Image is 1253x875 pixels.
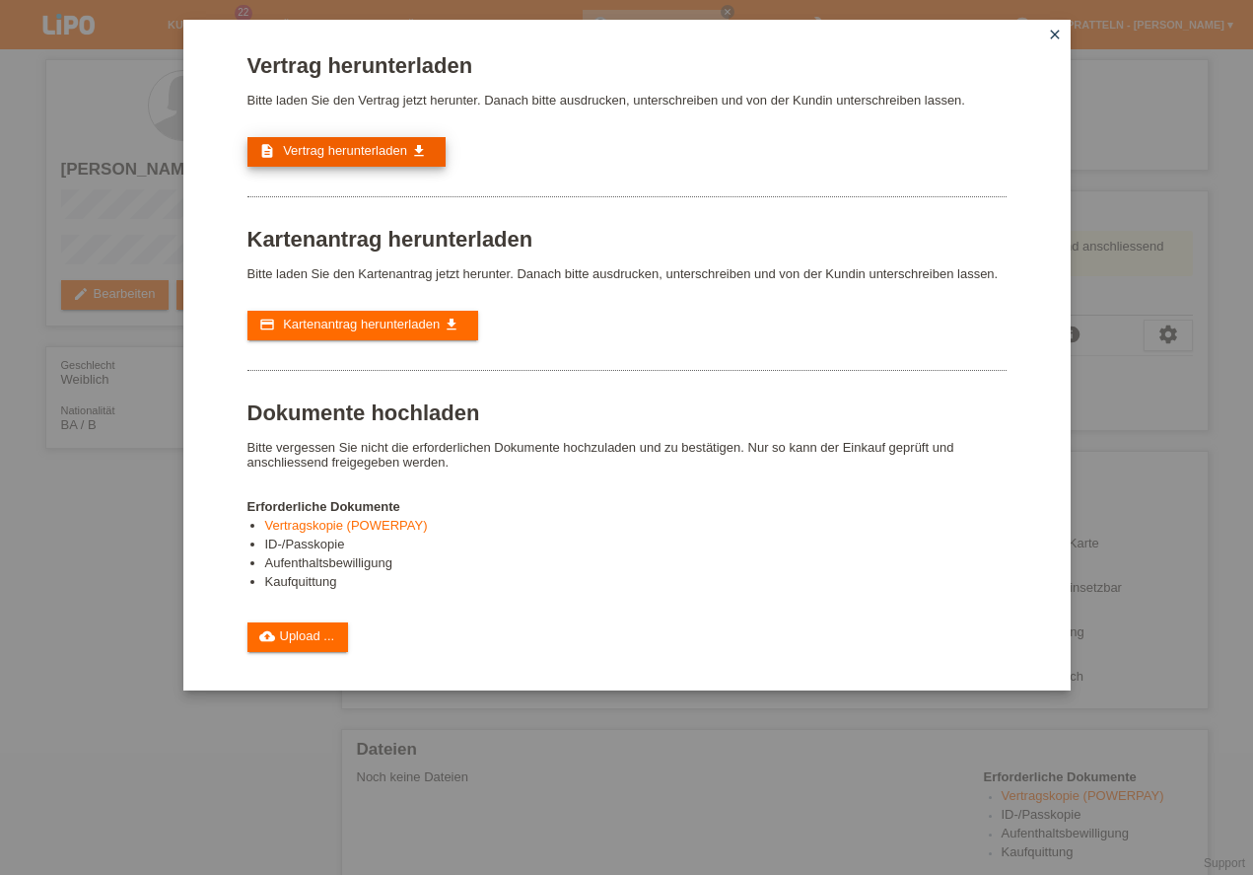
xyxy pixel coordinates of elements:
li: ID-/Passkopie [265,537,1007,555]
h1: Kartenantrag herunterladen [247,227,1007,252]
h1: Dokumente hochladen [247,401,1007,425]
a: credit_card Kartenantrag herunterladen get_app [247,311,478,340]
a: close [1042,25,1068,47]
i: close [1047,27,1063,42]
h4: Erforderliche Dokumente [247,499,1007,514]
p: Bitte laden Sie den Kartenantrag jetzt herunter. Danach bitte ausdrucken, unterschreiben und von ... [247,266,1007,281]
a: Vertragskopie (POWERPAY) [265,518,428,533]
a: description Vertrag herunterladen get_app [247,137,446,167]
h1: Vertrag herunterladen [247,53,1007,78]
i: credit_card [259,317,275,332]
i: description [259,143,275,159]
li: Aufenthaltsbewilligung [265,555,1007,574]
li: Kaufquittung [265,574,1007,593]
span: Kartenantrag herunterladen [283,317,440,331]
i: get_app [411,143,427,159]
a: cloud_uploadUpload ... [247,622,349,652]
p: Bitte vergessen Sie nicht die erforderlichen Dokumente hochzuladen und zu bestätigen. Nur so kann... [247,440,1007,470]
p: Bitte laden Sie den Vertrag jetzt herunter. Danach bitte ausdrucken, unterschreiben und von der K... [247,93,1007,108]
span: Vertrag herunterladen [283,143,407,158]
i: get_app [444,317,459,332]
i: cloud_upload [259,628,275,644]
